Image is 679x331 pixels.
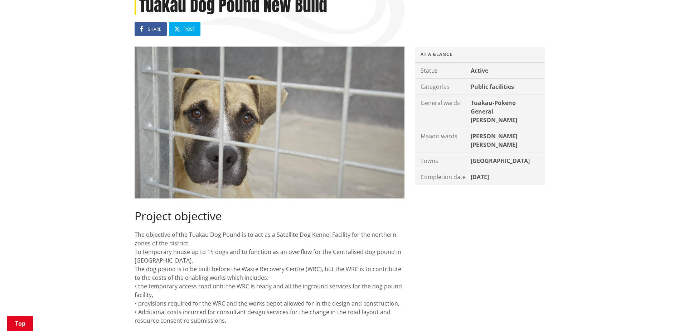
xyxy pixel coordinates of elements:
a: Top [7,316,33,331]
span: Post [184,26,195,32]
div: [DATE] [469,169,545,185]
div: Active [469,63,545,78]
div: [GEOGRAPHIC_DATA] [469,153,545,169]
span: Share [148,26,161,32]
div: Tuakau-Pōkeno General [PERSON_NAME] [469,95,545,128]
img: Dog pound [135,47,404,198]
a: Puppy in the current pound [135,47,404,198]
div: Maaori wards [415,128,469,153]
div: [PERSON_NAME] [PERSON_NAME] [469,128,545,153]
div: Towns [415,153,469,169]
div: Public facilities [469,79,545,95]
a: Share [135,22,167,36]
div: Completion date [415,169,469,185]
div: At a glance [415,47,545,63]
h2: Project objective [135,209,404,223]
iframe: Messenger Launcher [646,301,672,327]
div: Status [415,63,469,78]
a: Post [169,22,200,36]
div: General wards [415,95,469,128]
div: Categories [415,79,469,95]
